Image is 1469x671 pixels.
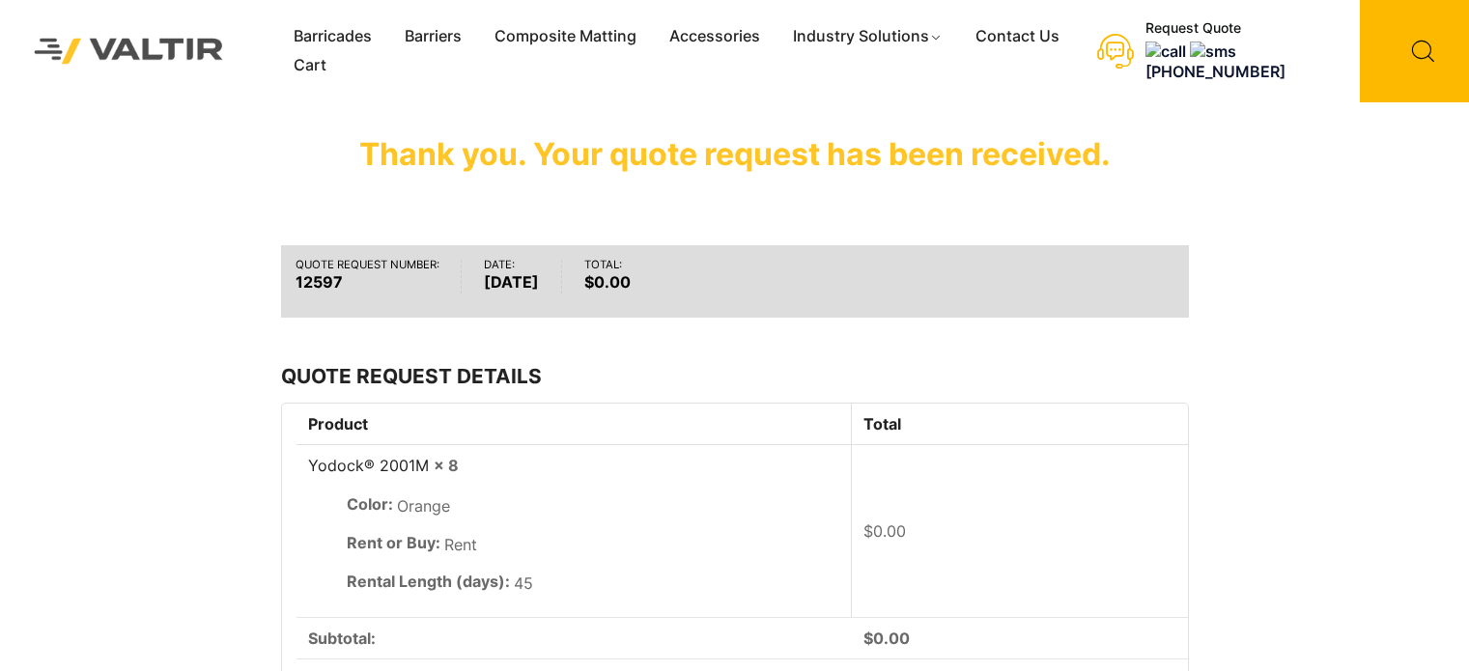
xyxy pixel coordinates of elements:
a: Accessories [653,22,777,51]
bdi: 0.00 [584,272,631,292]
span: [PHONE_NUMBER] [1145,42,1285,81]
strong: [DATE] [484,270,539,294]
a: Barriers [388,22,478,51]
a: Industry Solutions [777,22,959,51]
li: Total: [584,260,653,294]
span: $ [863,521,873,541]
strong: Color: [347,492,393,516]
li: Date: [484,260,562,294]
a: Composite Matting [478,22,653,51]
img: call [1145,42,1186,62]
h2: Quote request details [281,364,1189,388]
li: Quote request number: [296,260,463,294]
th: Product [297,404,853,445]
div: Request Quote [1145,20,1341,37]
th: Subtotal: [297,617,853,658]
strong: Rental Length (days): [347,570,510,593]
img: sms [1190,42,1236,62]
strong: 12597 [296,270,439,294]
img: Valtir Rentals [14,18,243,83]
span: $ [584,272,594,292]
span: 0.00 [863,629,910,648]
p: 45 [347,570,840,599]
p: Thank you. Your quote request has been received. [281,126,1189,183]
th: Total [852,404,1187,445]
bdi: 0.00 [863,521,906,541]
strong: × 8 [434,456,459,475]
strong: Rent or Buy: [347,531,440,554]
a: Barricades [277,22,388,51]
p: Rent [347,531,840,560]
span: $ [863,629,873,648]
a: Cart [277,51,343,80]
a: Yodock® 2001M [308,456,429,475]
a: Contact Us [959,22,1076,51]
p: Orange [347,492,840,521]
